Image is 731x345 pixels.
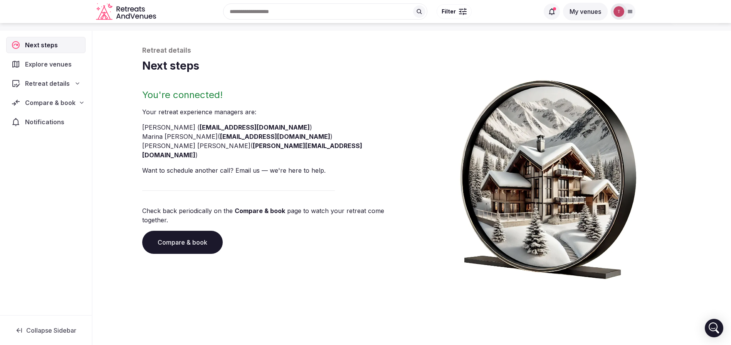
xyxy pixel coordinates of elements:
[705,319,723,337] div: Open Intercom Messenger
[25,60,75,69] span: Explore venues
[142,123,409,132] li: [PERSON_NAME] ( )
[6,322,86,339] button: Collapse Sidebar
[6,56,86,72] a: Explore venues
[25,117,67,127] span: Notifications
[6,114,86,130] a: Notifications
[142,89,409,101] h2: You're connected!
[96,3,158,20] svg: Retreats and Venues company logo
[142,141,409,160] li: [PERSON_NAME] [PERSON_NAME] ( )
[96,3,158,20] a: Visit the homepage
[142,46,682,55] p: Retreat details
[142,107,409,117] p: Your retreat experience manager s are :
[220,133,330,140] a: [EMAIL_ADDRESS][DOMAIN_NAME]
[142,166,409,175] p: Want to schedule another call? Email us — we're here to help.
[563,3,608,20] button: My venues
[446,73,651,279] img: Winter chalet retreat in picture frame
[25,98,76,107] span: Compare & book
[142,206,409,225] p: Check back periodically on the page to watch your retreat come together.
[25,40,61,50] span: Next steps
[142,231,223,254] a: Compare & book
[142,142,362,159] a: [PERSON_NAME][EMAIL_ADDRESS][DOMAIN_NAME]
[25,79,70,88] span: Retreat details
[442,8,456,15] span: Filter
[613,6,624,17] img: Thiago Martins
[142,58,682,73] h1: Next steps
[142,132,409,141] li: Marina [PERSON_NAME] ( )
[200,123,310,131] a: [EMAIL_ADDRESS][DOMAIN_NAME]
[437,4,472,19] button: Filter
[26,327,76,334] span: Collapse Sidebar
[6,37,86,53] a: Next steps
[563,8,608,15] a: My venues
[235,207,285,215] a: Compare & book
